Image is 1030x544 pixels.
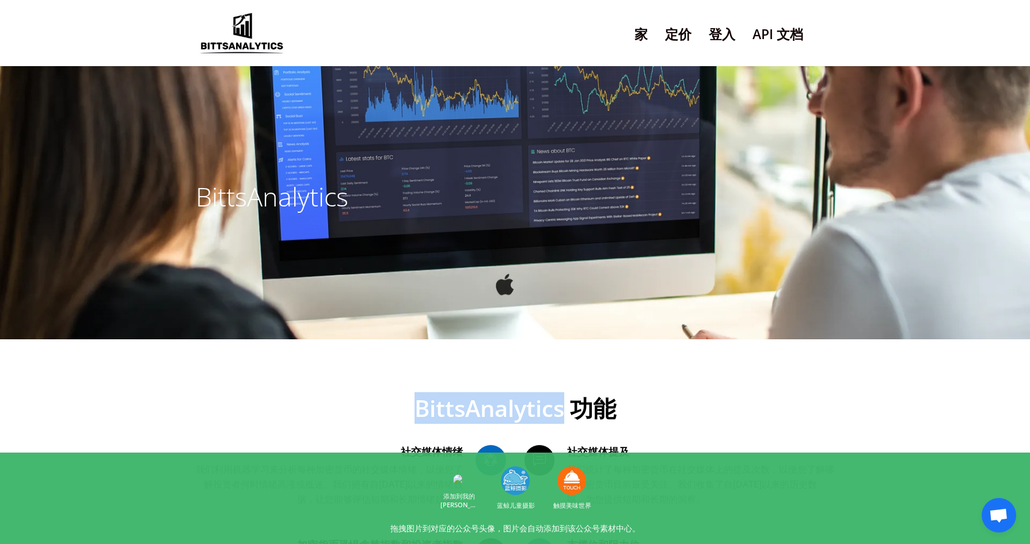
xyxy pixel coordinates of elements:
[634,25,648,43] font: 家
[401,445,463,458] font: 社交媒体情绪
[415,392,616,424] font: BittsAnalytics 功能
[665,20,691,49] a: 定价
[665,25,691,43] font: 定价
[709,25,735,43] font: 登入
[196,179,348,214] font: BittsAnalytics
[709,20,735,49] a: 登入
[752,20,803,49] a: API 文档
[634,20,648,49] a: 家
[567,445,629,458] font: 社交媒体提及
[982,498,1016,532] div: 开放式聊天
[752,25,803,43] font: API 文档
